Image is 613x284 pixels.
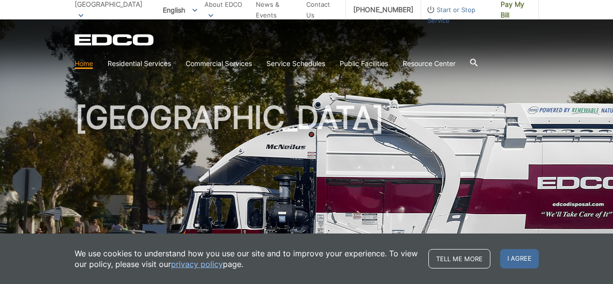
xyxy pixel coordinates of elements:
[186,58,252,69] a: Commercial Services
[340,58,388,69] a: Public Facilities
[75,58,93,69] a: Home
[267,58,325,69] a: Service Schedules
[171,259,223,269] a: privacy policy
[108,58,171,69] a: Residential Services
[156,2,204,18] span: English
[500,249,539,268] span: I agree
[403,58,456,69] a: Resource Center
[75,34,155,46] a: EDCD logo. Return to the homepage.
[428,249,490,268] a: Tell me more
[75,248,419,269] p: We use cookies to understand how you use our site and to improve your experience. To view our pol...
